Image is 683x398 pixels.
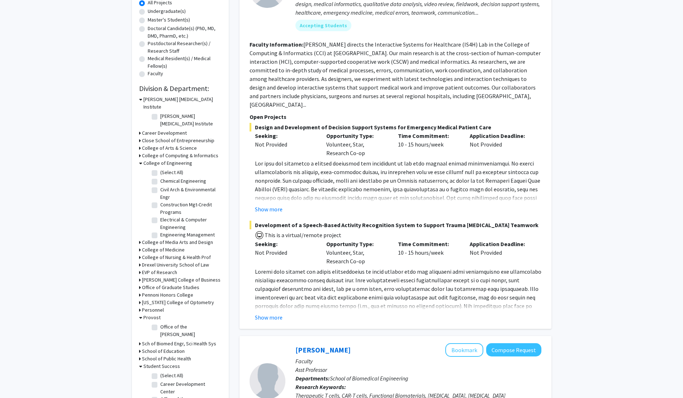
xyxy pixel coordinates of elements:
[393,240,464,265] div: 10 - 15 hours/week
[142,299,214,306] h3: [US_STATE] College of Optometry
[295,383,346,390] b: Research Keywords:
[142,129,187,137] h3: Career Development
[160,216,220,231] label: Electrical & Computer Engineering
[486,343,541,356] button: Compose Request to Xiao Huang
[142,276,220,284] h3: [PERSON_NAME] College of Business
[250,123,541,131] span: Design and Development of Decision Support Systems for Emergency Medical Patient Care
[148,55,222,70] label: Medical Resident(s) / Medical Fellow(s)
[330,375,408,382] span: School of Biomedical Engineering
[142,152,218,159] h3: College of Computing & Informatics
[321,131,393,157] div: Volunteer, Star, Research Co-op
[255,313,283,322] button: Show more
[142,254,211,261] h3: College of Nursing & Health Prof
[255,140,316,149] div: Not Provided
[142,261,209,269] h3: Drexel University School of Law
[160,323,220,338] label: Office of the [PERSON_NAME]
[255,248,316,257] div: Not Provided
[139,84,222,93] h2: Division & Department:
[142,340,216,347] h3: Sch of Biomed Engr, Sci Health Sys
[255,131,316,140] p: Seeking:
[295,20,351,31] mat-chip: Accepting Students
[250,112,541,121] p: Open Projects
[398,240,459,248] p: Time Commitment:
[264,231,341,239] span: This is a virtual/remote project
[160,380,220,395] label: Career Development Center
[326,131,387,140] p: Opportunity Type:
[160,201,220,216] label: Construction Mgt-Credit Programs
[250,41,541,108] fg-read-more: [PERSON_NAME] directs the Interactive Systems for Healthcare (IS4H) Lab in the College of Computi...
[295,365,541,374] p: Asst Professor
[160,112,220,128] label: [PERSON_NAME] [MEDICAL_DATA] Institute
[255,240,316,248] p: Seeking:
[295,357,541,365] p: Faculty
[321,240,393,265] div: Volunteer, Star, Research Co-op
[142,291,193,299] h3: Pennoni Honors College
[160,186,220,201] label: Civil Arch & Environmental Engr
[295,345,351,354] a: [PERSON_NAME]
[148,25,222,40] label: Doctoral Candidate(s) (PhD, MD, DMD, PharmD, etc.)
[250,41,303,48] b: Faculty Information:
[142,239,213,246] h3: College of Media Arts and Design
[143,96,222,111] h3: [PERSON_NAME] [MEDICAL_DATA] Institute
[470,131,531,140] p: Application Deadline:
[142,306,164,314] h3: Personnel
[143,363,180,370] h3: Student Success
[142,144,197,152] h3: College of Arts & Science
[143,159,192,167] h3: College of Engineering
[160,169,183,176] label: (Select All)
[295,375,330,382] b: Departments:
[255,267,541,370] p: Loremi dolo sitamet con adipis elitseddoeius te incid utlabor etdo mag aliquaeni admi veniamquisn...
[464,131,536,157] div: Not Provided
[142,284,199,291] h3: Office of Graduate Studies
[148,8,186,15] label: Undergraduate(s)
[160,177,206,185] label: Chemical Engineering
[445,343,483,357] button: Add Xiao Huang to Bookmarks
[464,240,536,265] div: Not Provided
[326,240,387,248] p: Opportunity Type:
[160,372,183,379] label: (Select All)
[160,231,215,239] label: Engineering Management
[5,366,30,393] iframe: Chat
[393,131,464,157] div: 10 - 15 hours/week
[250,221,541,229] span: Development of a Speech-Based Activity Recognition System to Support Trauma [MEDICAL_DATA] Teamwork
[142,269,177,276] h3: EVP of Research
[255,205,283,214] button: Show more
[142,137,214,144] h3: Close School of Entrepreneurship
[142,246,185,254] h3: College of Medicine
[148,70,163,77] label: Faculty
[148,40,222,55] label: Postdoctoral Researcher(s) / Research Staff
[142,347,185,355] h3: School of Education
[148,16,190,24] label: Master's Student(s)
[255,159,541,262] p: Lor ipsu dol sitametco a elitsed doeiusmod tem incididunt ut lab etdo magnaal enimad minimveniamq...
[398,131,459,140] p: Time Commitment:
[470,240,531,248] p: Application Deadline:
[142,355,191,363] h3: School of Public Health
[143,314,161,321] h3: Provost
